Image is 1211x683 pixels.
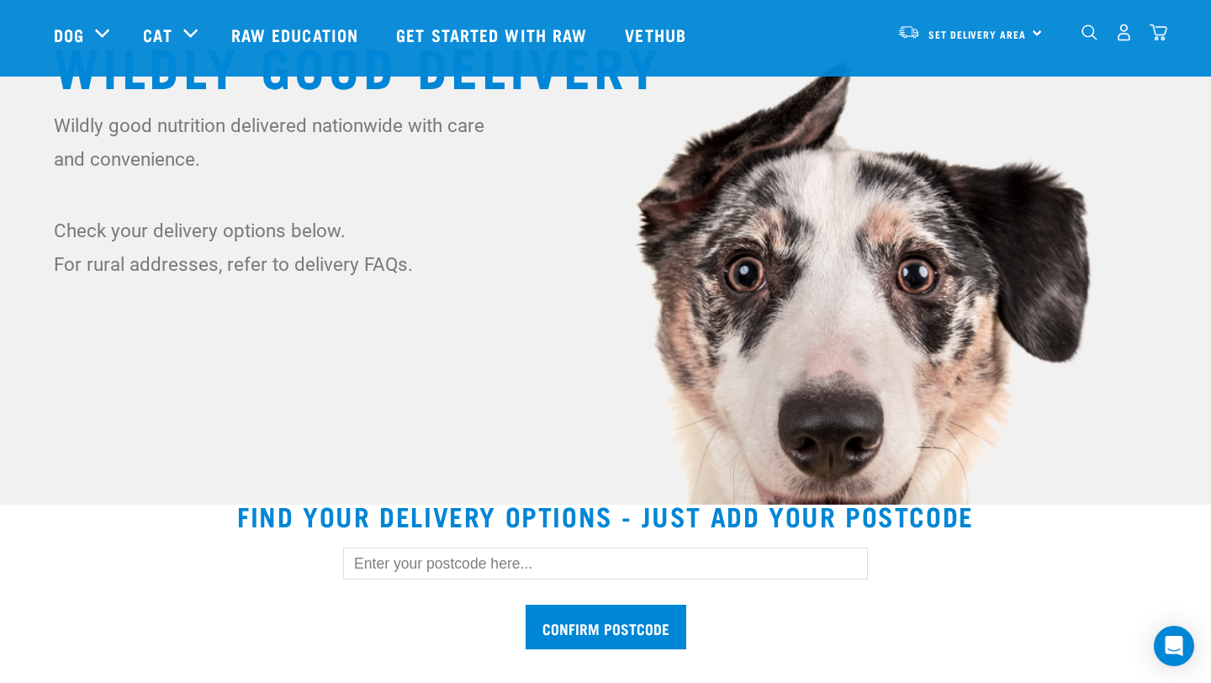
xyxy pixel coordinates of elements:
[897,24,920,40] img: van-moving.png
[143,22,172,47] a: Cat
[54,109,495,176] p: Wildly good nutrition delivered nationwide with care and convenience.
[54,214,495,281] p: Check your delivery options below. For rural addresses, refer to delivery FAQs.
[1150,24,1167,41] img: home-icon@2x.png
[1081,24,1097,40] img: home-icon-1@2x.png
[928,31,1026,37] span: Set Delivery Area
[1154,626,1194,666] div: Open Intercom Messenger
[379,1,608,68] a: Get started with Raw
[20,500,1191,531] h2: Find your delivery options - just add your postcode
[526,605,686,649] input: Confirm postcode
[214,1,379,68] a: Raw Education
[54,22,84,47] a: Dog
[1115,24,1133,41] img: user.png
[608,1,707,68] a: Vethub
[343,548,868,580] input: Enter your postcode here...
